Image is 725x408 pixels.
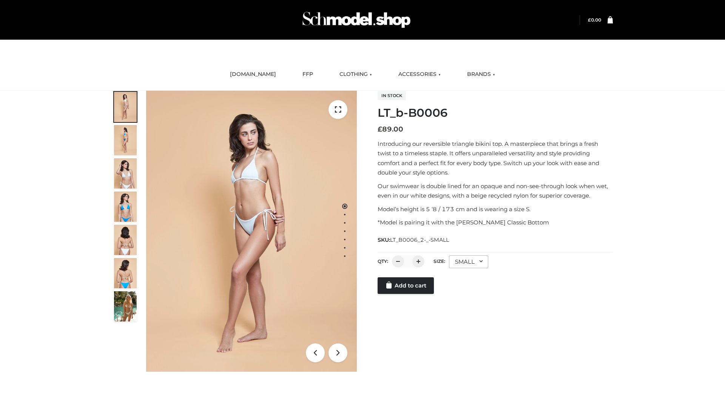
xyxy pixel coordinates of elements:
img: ArielClassicBikiniTop_CloudNine_AzureSky_OW114ECO_1-scaled.jpg [114,92,137,122]
a: BRANDS [461,66,501,83]
p: Introducing our reversible triangle bikini top. A masterpiece that brings a fresh twist to a time... [378,139,613,178]
bdi: 0.00 [588,17,601,23]
a: ACCESSORIES [393,66,446,83]
span: £ [378,125,382,133]
span: £ [588,17,591,23]
a: CLOTHING [334,66,378,83]
a: Add to cart [378,277,434,294]
bdi: 89.00 [378,125,403,133]
label: QTY: [378,258,388,264]
img: ArielClassicBikiniTop_CloudNine_AzureSky_OW114ECO_1 [146,91,357,372]
p: *Model is pairing it with the [PERSON_NAME] Classic Bottom [378,218,613,227]
img: ArielClassicBikiniTop_CloudNine_AzureSky_OW114ECO_2-scaled.jpg [114,125,137,155]
img: ArielClassicBikiniTop_CloudNine_AzureSky_OW114ECO_7-scaled.jpg [114,225,137,255]
div: SMALL [449,255,488,268]
a: £0.00 [588,17,601,23]
a: [DOMAIN_NAME] [224,66,282,83]
img: ArielClassicBikiniTop_CloudNine_AzureSky_OW114ECO_3-scaled.jpg [114,158,137,189]
img: Schmodel Admin 964 [300,5,413,35]
span: LT_B0006_2-_-SMALL [390,236,449,243]
span: In stock [378,91,406,100]
img: Arieltop_CloudNine_AzureSky2.jpg [114,291,137,321]
img: ArielClassicBikiniTop_CloudNine_AzureSky_OW114ECO_4-scaled.jpg [114,192,137,222]
img: ArielClassicBikiniTop_CloudNine_AzureSky_OW114ECO_8-scaled.jpg [114,258,137,288]
p: Model’s height is 5 ‘8 / 173 cm and is wearing a size S. [378,204,613,214]
span: SKU: [378,235,450,244]
h1: LT_b-B0006 [378,106,613,120]
p: Our swimwear is double lined for an opaque and non-see-through look when wet, even in our white d... [378,181,613,201]
a: FFP [297,66,319,83]
label: Size: [433,258,445,264]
